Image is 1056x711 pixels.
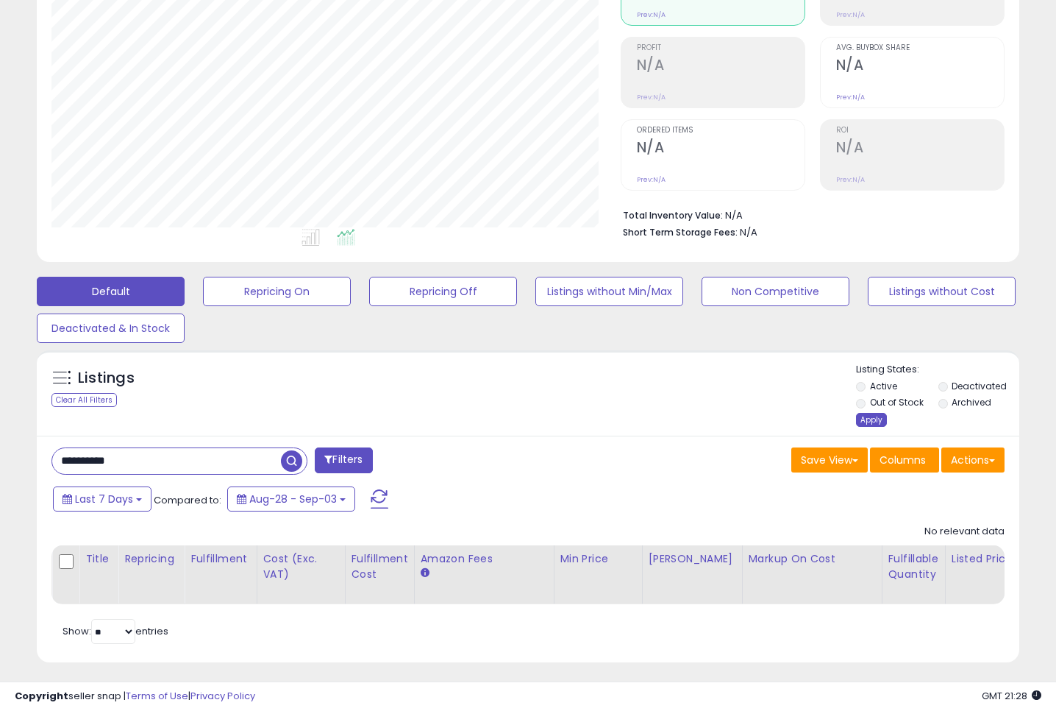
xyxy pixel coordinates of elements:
button: Deactivated & In Stock [37,314,185,343]
h2: N/A [836,139,1004,159]
button: Save View [791,448,868,473]
small: Prev: N/A [836,93,865,102]
span: Avg. Buybox Share [836,44,1004,52]
div: Apply [856,413,887,427]
strong: Copyright [15,689,68,703]
button: Actions [941,448,1005,473]
span: ROI [836,127,1004,135]
button: Columns [870,448,939,473]
a: Privacy Policy [190,689,255,703]
span: Last 7 Days [75,492,133,506]
span: Show: entries [63,624,168,638]
div: No relevant data [924,525,1005,539]
button: Filters [315,448,372,473]
span: Ordered Items [637,127,805,135]
button: Repricing Off [369,277,517,306]
small: Prev: N/A [637,10,666,19]
button: Listings without Min/Max [535,277,683,306]
label: Out of Stock [870,396,924,408]
span: Compared to: [154,493,221,507]
button: Aug-28 - Sep-03 [227,487,355,512]
span: Aug-28 - Sep-03 [249,492,337,506]
div: [PERSON_NAME] [649,551,736,567]
h5: Listings [78,368,135,389]
label: Deactivated [952,380,1007,392]
div: Repricing [124,551,178,567]
div: Clear All Filters [51,393,117,407]
label: Active [870,380,897,392]
div: Amazon Fees [421,551,548,567]
div: Markup on Cost [749,551,876,567]
h2: N/A [637,57,805,77]
b: Total Inventory Value: [623,209,723,222]
div: Fulfillable Quantity [888,551,939,582]
div: Min Price [560,551,636,567]
label: Archived [952,396,991,408]
a: Terms of Use [126,689,188,703]
li: N/A [623,205,994,223]
div: seller snap | | [15,690,255,704]
small: Prev: N/A [836,175,865,184]
p: Listing States: [856,363,1019,377]
span: 2025-09-11 21:28 GMT [982,689,1041,703]
button: Last 7 Days [53,487,151,512]
h2: N/A [637,139,805,159]
th: The percentage added to the cost of goods (COGS) that forms the calculator for Min & Max prices. [742,545,882,604]
small: Prev: N/A [637,175,666,184]
div: Title [85,551,112,567]
button: Default [37,277,185,306]
small: Amazon Fees. [421,567,429,580]
button: Repricing On [203,277,351,306]
small: Prev: N/A [836,10,865,19]
span: Profit [637,44,805,52]
div: Cost (Exc. VAT) [263,551,339,582]
b: Short Term Storage Fees: [623,226,738,238]
div: Fulfillment Cost [352,551,408,582]
h2: N/A [836,57,1004,77]
button: Listings without Cost [868,277,1016,306]
span: Columns [880,453,926,467]
span: N/A [740,225,757,239]
div: Fulfillment [190,551,250,567]
button: Non Competitive [702,277,849,306]
small: Prev: N/A [637,93,666,102]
